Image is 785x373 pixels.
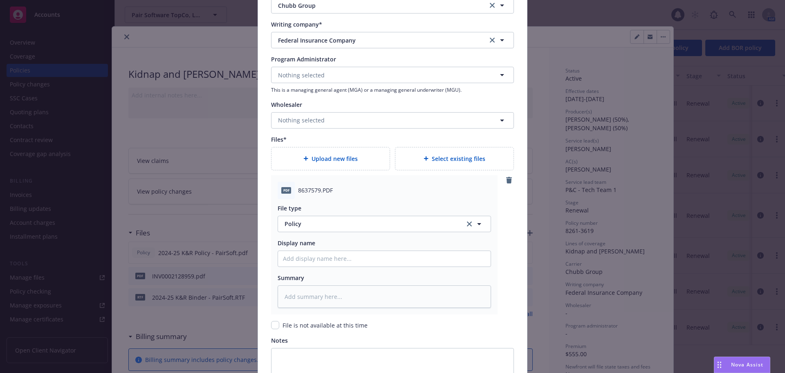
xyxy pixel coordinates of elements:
div: Upload new files [271,147,390,170]
div: Select existing files [395,147,514,170]
span: Select existing files [432,154,485,163]
a: clear selection [487,0,497,10]
button: Nothing selected [271,112,514,129]
span: Summary [278,274,304,282]
span: Writing company* [271,20,322,28]
span: Upload new files [312,154,358,163]
span: File is not available at this time [283,321,368,329]
button: Federal Insurance Companyclear selection [271,32,514,48]
span: File type [278,204,301,212]
span: PDF [281,187,291,193]
button: Nothing selected [271,67,514,83]
span: Federal Insurance Company [278,36,475,45]
div: Drag to move [714,357,724,373]
span: Program Administrator [271,55,336,63]
a: clear selection [464,219,474,229]
span: Chubb Group [278,1,475,10]
input: Add display name here... [278,251,491,267]
button: Nova Assist [714,357,770,373]
span: Nothing selected [278,116,325,124]
span: Files* [271,136,287,143]
span: 8637579.PDF [298,186,333,194]
span: Policy [285,219,455,228]
span: Nova Assist [731,361,763,368]
a: remove [504,175,514,185]
span: Nothing selected [278,71,325,79]
a: clear selection [487,35,497,45]
span: Notes [271,337,288,344]
span: Display name [278,239,315,247]
span: This is a managing general agent (MGA) or a managing general underwriter (MGU). [271,86,514,93]
span: Wholesaler [271,101,302,109]
button: Policyclear selection [278,216,491,232]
